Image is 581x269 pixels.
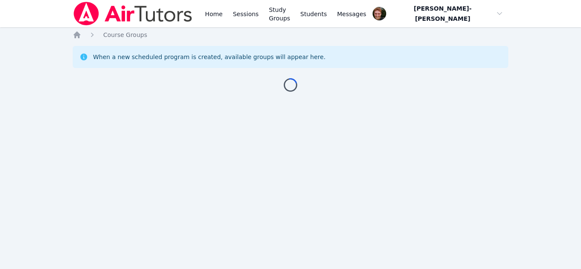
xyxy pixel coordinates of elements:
[103,31,147,38] span: Course Groups
[93,53,326,61] div: When a new scheduled program is created, available groups will appear here.
[103,31,147,39] a: Course Groups
[337,10,367,18] span: Messages
[73,31,509,39] nav: Breadcrumb
[73,2,193,25] img: Air Tutors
